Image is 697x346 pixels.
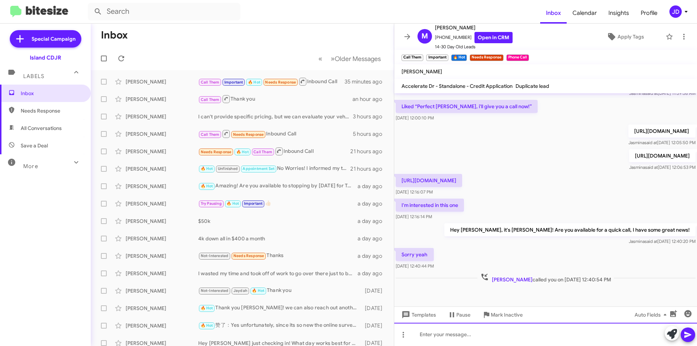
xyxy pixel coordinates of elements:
div: [PERSON_NAME] [126,270,198,277]
span: Duplicate lead [515,83,549,89]
span: Call Them [253,150,272,154]
span: Mark Inactive [491,308,523,321]
nav: Page navigation example [314,51,385,66]
button: Templates [394,308,442,321]
p: Sorry yeah [396,248,434,261]
div: [PERSON_NAME] [126,235,198,242]
span: Inbox [21,90,82,97]
div: [DATE] [361,287,388,294]
div: No Worries! I informed my team mates and they are all ready for your arrival! [198,164,350,173]
p: [URL][DOMAIN_NAME] [396,174,462,187]
a: Profile [635,3,663,24]
div: an hour ago [352,95,388,103]
div: [PERSON_NAME] [126,200,198,207]
div: Inbound Call [198,147,350,156]
span: 🔥 Hot [201,166,213,171]
button: JD [663,5,689,18]
h1: Inbox [101,29,128,41]
small: Needs Response [470,54,503,61]
a: Calendar [567,3,603,24]
div: 5 hours ago [353,130,388,138]
span: said at [644,140,657,145]
div: [PERSON_NAME] [126,113,198,120]
span: 🔥 Hot [252,288,264,293]
div: [PERSON_NAME] [126,130,198,138]
div: [DATE] [361,305,388,312]
span: « [318,54,322,63]
a: Open in CRM [474,32,513,43]
span: Jasmina [DATE] 12:06:53 PM [629,164,696,170]
div: [DATE] [361,322,388,329]
span: 🔥 Hot [201,306,213,310]
div: 21 hours ago [350,165,388,172]
div: a day ago [358,217,388,225]
span: [DATE] 12:16:14 PM [396,214,432,219]
span: Jasmina [DATE] 12:05:50 PM [628,140,696,145]
div: a day ago [358,183,388,190]
div: a day ago [358,235,388,242]
div: 21 hours ago [350,148,388,155]
span: Not-Interested [201,288,229,293]
input: Search [88,3,240,20]
div: Amazing! Are you available to stopping by [DATE] for Test drive? [198,182,358,190]
a: Special Campaign [10,30,81,48]
div: Island CDJR [30,54,61,61]
span: All Conversations [21,125,62,132]
p: Liked “Perfect [PERSON_NAME], i'll give you a call now!” [396,100,538,113]
span: Pause [456,308,470,321]
span: Important [224,80,243,85]
div: [PERSON_NAME] [126,165,198,172]
a: Insights [603,3,635,24]
div: a day ago [358,270,388,277]
p: [URL][DOMAIN_NAME] [628,125,696,138]
span: said at [645,164,658,170]
span: Jasmina [DATE] 12:40:20 PM [629,239,696,244]
div: Inbound Call [198,77,345,86]
span: [DATE] 12:16:07 PM [396,189,433,195]
span: 🔥 Hot [227,201,239,206]
span: Accelerate Dr - Standalone - Credit Application [402,83,513,89]
span: Needs Response [201,150,232,154]
div: a day ago [358,200,388,207]
span: 14-30 Day Old Leads [435,43,513,50]
span: Call Them [201,80,220,85]
div: Thank you [198,94,352,103]
span: [PERSON_NAME] [435,23,513,32]
span: Labels [23,73,44,80]
p: I'm interested in this one [396,199,464,212]
div: [PERSON_NAME] [126,95,198,103]
span: [DATE] 12:40:44 PM [396,263,434,269]
span: Call Them [201,132,220,137]
div: JD [669,5,682,18]
span: More [23,163,38,170]
span: Needs Response [233,253,264,258]
small: Call Them [402,54,423,61]
small: Phone Call [506,54,529,61]
div: [PERSON_NAME] [126,252,198,260]
span: M [421,30,428,42]
span: Templates [400,308,436,321]
div: I can't provide specific pricing, but we can evaluate your vehicle to give you the best offer. Wo... [198,113,353,120]
button: Previous [314,51,327,66]
span: 🔥 Hot [201,323,213,328]
span: 🔥 Hot [201,184,213,188]
span: Apply Tags [617,30,644,43]
div: [PERSON_NAME] [126,217,198,225]
button: Mark Inactive [476,308,529,321]
div: $50k [198,217,358,225]
span: Needs Response [265,80,296,85]
div: [PERSON_NAME] [126,183,198,190]
span: Needs Response [233,132,264,137]
small: Important [426,54,448,61]
div: [PERSON_NAME] [126,305,198,312]
div: 3 hours ago [353,113,388,120]
div: Thank you [PERSON_NAME]! we can also reach out another time when you are back from vacation [198,304,361,312]
span: Not-Interested [201,253,229,258]
span: [PERSON_NAME] [492,276,533,283]
span: [DATE] 12:00:10 PM [396,115,434,121]
span: 🔥 Hot [236,150,249,154]
div: [PERSON_NAME] [126,322,198,329]
span: Try Pausing [201,201,222,206]
div: Thank you [198,286,361,295]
